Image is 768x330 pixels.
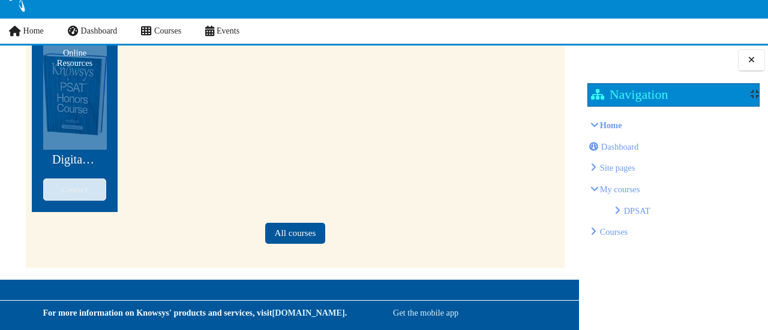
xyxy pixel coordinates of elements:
[583,79,764,265] section: Blocks
[393,308,458,317] a: Get the mobile app
[600,163,635,172] span: Knowsys Educational Services LLC
[52,153,97,166] a: Digital PSAT Online Resources
[272,308,344,317] a: [DOMAIN_NAME]
[81,26,118,35] span: Dashboard
[129,19,193,44] a: Courses
[590,223,757,240] li: Courses
[600,227,628,237] a: Courses
[57,48,92,68] span: Online Resources
[154,26,181,35] span: Courses
[624,206,650,216] a: DPSAT
[590,117,757,240] li: Home
[23,26,44,35] span: Home
[8,19,251,44] nav: Site links
[217,26,239,35] span: Events
[265,223,325,244] a: All courses
[56,19,129,44] a: Dashboard
[601,142,639,152] span: Dashboard
[751,89,759,99] div: Show / hide the block
[193,19,251,44] a: Events
[590,181,757,219] li: My courses
[43,178,106,201] a: Course
[590,138,757,155] li: Dashboard
[590,159,757,176] li: Knowsys Educational Services LLC
[600,184,640,194] a: My courses
[62,185,88,194] span: Course
[43,308,347,317] strong: For more information on Knowsys' products and services, visit .
[600,120,622,130] a: Home
[614,202,757,219] li: DPSAT
[591,87,668,102] h2: Navigation
[589,142,639,152] a: Dashboard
